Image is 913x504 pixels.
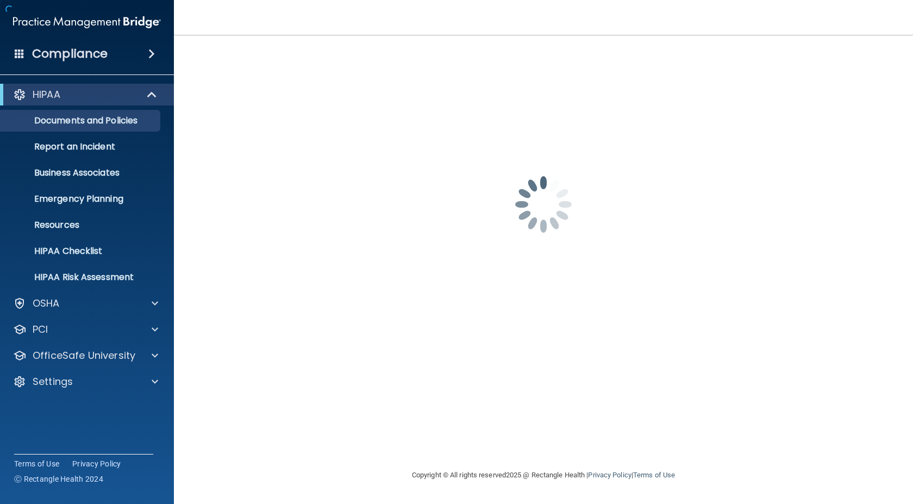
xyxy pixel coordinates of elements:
a: Terms of Use [633,471,675,479]
p: OfficeSafe University [33,349,135,362]
a: Terms of Use [14,458,59,469]
a: Privacy Policy [72,458,121,469]
h4: Compliance [32,46,108,61]
iframe: Drift Widget Chat Controller [725,427,900,470]
p: Emergency Planning [7,194,155,204]
p: HIPAA Checklist [7,246,155,257]
img: PMB logo [13,11,161,33]
a: OfficeSafe University [13,349,158,362]
a: OSHA [13,297,158,310]
p: Resources [7,220,155,231]
div: Copyright © All rights reserved 2025 @ Rectangle Health | | [345,458,742,493]
img: spinner.e123f6fc.gif [489,150,598,259]
a: Settings [13,375,158,388]
p: Documents and Policies [7,115,155,126]
p: HIPAA [33,88,60,101]
p: Business Associates [7,167,155,178]
span: Ⓒ Rectangle Health 2024 [14,474,103,484]
a: PCI [13,323,158,336]
p: HIPAA Risk Assessment [7,272,155,283]
p: Settings [33,375,73,388]
p: OSHA [33,297,60,310]
a: Privacy Policy [588,471,631,479]
p: Report an Incident [7,141,155,152]
a: HIPAA [13,88,158,101]
p: PCI [33,323,48,336]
